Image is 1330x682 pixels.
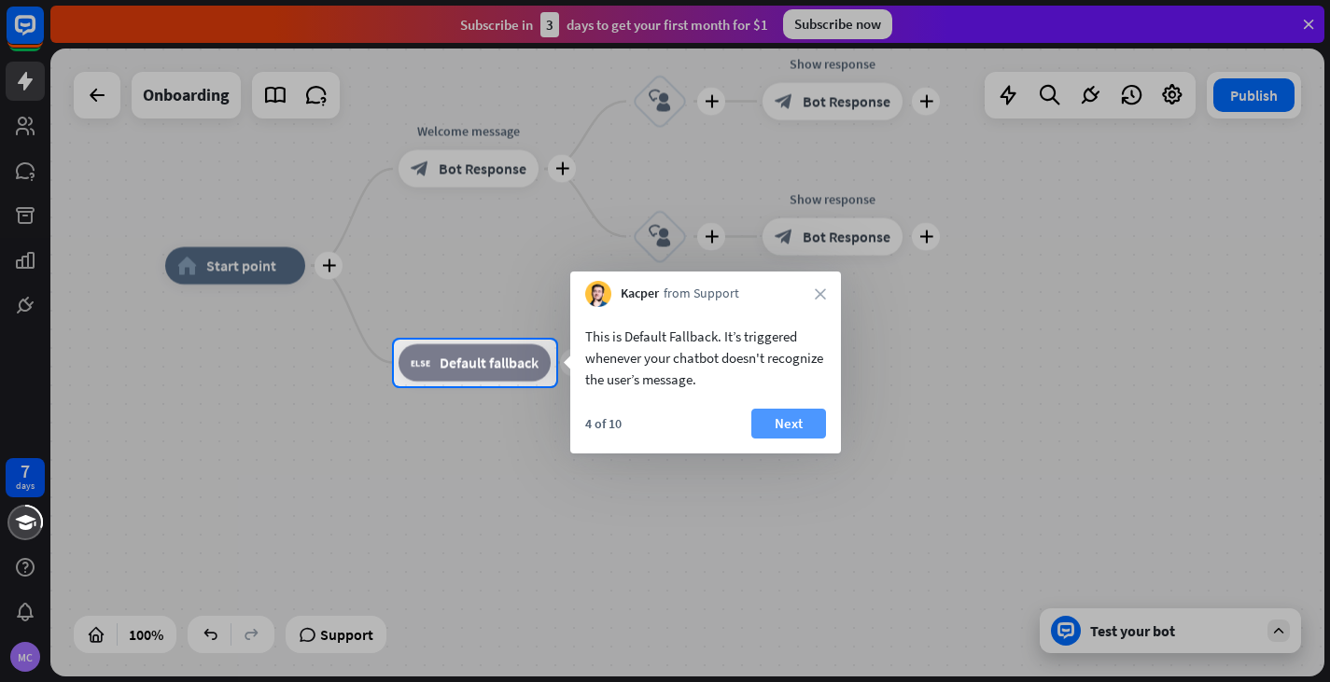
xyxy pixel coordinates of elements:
[585,415,622,432] div: 4 of 10
[585,326,826,390] div: This is Default Fallback. It’s triggered whenever your chatbot doesn't recognize the user’s message.
[751,409,826,438] button: Next
[664,285,739,303] span: from Support
[621,285,659,303] span: Kacper
[815,288,826,299] i: close
[411,354,430,372] i: block_fallback
[440,354,539,372] span: Default fallback
[15,7,71,63] button: Open LiveChat chat widget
